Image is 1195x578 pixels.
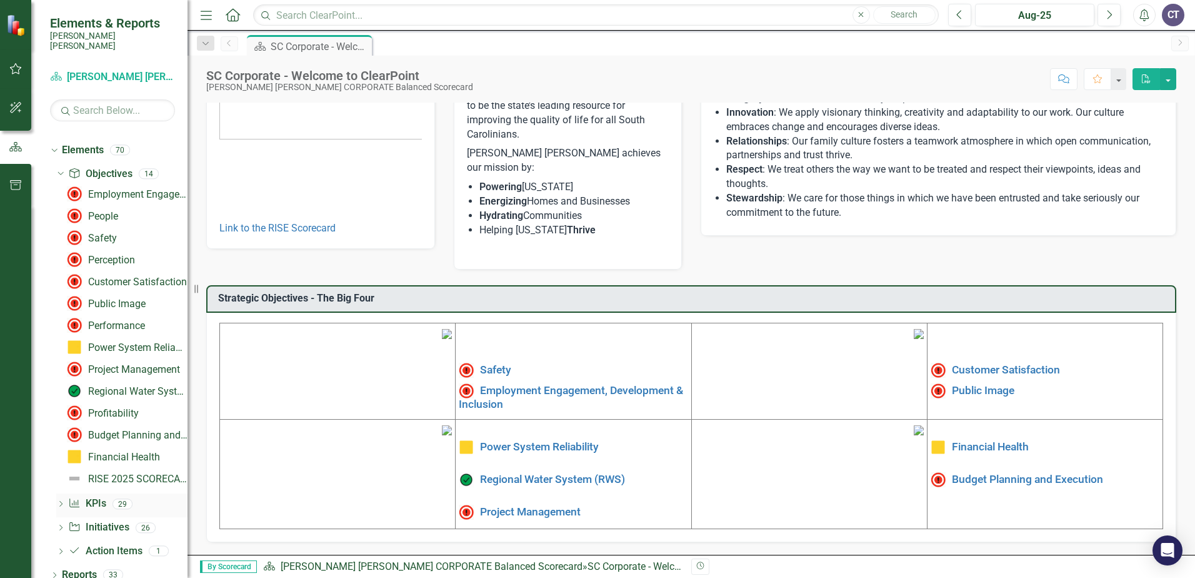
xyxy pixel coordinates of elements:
[931,472,946,487] img: Not Meeting Target
[139,168,159,179] div: 14
[979,8,1090,23] div: Aug-25
[975,4,1094,26] button: Aug-25
[891,9,917,19] span: Search
[50,99,175,121] input: Search Below...
[479,195,527,207] strong: Energizing
[480,440,599,453] a: Power System Reliability
[64,425,187,445] a: Budget Planning and Execution
[112,499,132,509] div: 29
[67,405,82,420] img: High Alert
[219,222,336,234] a: Link to the RISE Scorecard
[88,320,145,332] div: Performance
[64,381,187,401] a: Regional Water System (RWS)
[68,520,129,535] a: Initiatives
[68,544,142,559] a: Action Items
[88,452,160,463] div: Financial Health
[64,206,118,226] a: People
[136,522,156,533] div: 26
[567,224,596,236] strong: Thrive
[1162,4,1184,26] button: CT
[50,31,175,51] small: [PERSON_NAME] [PERSON_NAME]
[64,184,187,204] a: Employment Engagement, Development & Inclusion
[67,340,82,355] img: Caution
[67,186,82,201] img: Not Meeting Target
[952,383,1014,396] a: Public Image
[218,293,1169,304] h3: Strategic Objectives - The Big Four
[88,233,117,244] div: Safety
[67,230,82,245] img: High Alert
[64,469,187,489] a: RISE 2025 SCORECARD
[281,560,582,572] a: [PERSON_NAME] [PERSON_NAME] CORPORATE Balanced Scorecard
[67,208,82,223] img: Not Meeting Target
[931,363,946,378] img: High Alert
[914,425,924,435] img: mceclip4.png
[88,211,118,222] div: People
[873,6,936,24] button: Search
[88,189,187,200] div: Employment Engagement, Development & Inclusion
[149,546,169,557] div: 1
[88,474,187,485] div: RISE 2025 SCORECARD
[931,383,946,398] img: Not Meeting Target
[64,228,117,248] a: Safety
[952,440,1029,453] a: Financial Health
[931,440,946,455] img: Caution
[726,163,762,175] strong: Respect
[64,315,145,335] a: Performance
[67,296,82,311] img: Not Meeting Target
[459,383,474,398] img: Not Meeting Target
[64,337,187,357] a: Power System Reliability
[67,318,82,333] img: High Alert
[67,449,82,464] img: Caution
[88,430,187,441] div: Budget Planning and Execution
[68,497,106,511] a: KPIs
[726,163,1163,191] li: : We treat others the way we want to be treated and respect their viewpoints, ideas and thoughts.
[479,223,669,238] li: Helping [US_STATE]
[67,274,82,289] img: High Alert
[68,167,132,181] a: Objectives
[64,293,146,313] a: Public Image
[253,4,939,26] input: Search ClearPoint...
[459,363,474,378] img: High Alert
[64,447,160,467] a: Financial Health
[64,250,135,270] a: Perception
[88,255,135,266] div: Perception
[480,363,511,376] a: Safety
[726,192,782,204] strong: Stewardship
[726,134,1163,163] li: : Our family culture fosters a teamwork atmosphere in which open communication, partnerships and ...
[587,560,753,572] div: SC Corporate - Welcome to ClearPoint
[88,364,180,375] div: Project Management
[110,144,130,155] div: 70
[263,560,682,574] div: »
[206,69,473,83] div: SC Corporate - Welcome to ClearPoint
[50,70,175,84] a: [PERSON_NAME] [PERSON_NAME] CORPORATE Balanced Scorecard
[467,144,669,178] p: [PERSON_NAME] [PERSON_NAME] achieves our mission by:
[914,329,924,339] img: mceclip2%20v3.png
[952,473,1103,485] a: Budget Planning and Execution
[442,425,452,435] img: mceclip3%20v3.png
[467,84,669,144] p: [PERSON_NAME] [PERSON_NAME] is to be the state’s leading resource for improving the quality of li...
[200,560,257,573] span: By Scorecard
[459,472,474,487] img: On Target
[67,383,82,398] img: On Target
[479,210,523,221] strong: Hydrating
[459,505,474,520] img: Not Meeting Target
[67,362,82,377] img: Not Meeting Target
[64,271,187,292] a: Customer Satisfaction
[88,276,187,288] div: Customer Satisfaction
[480,505,581,518] a: Project Management
[88,386,187,397] div: Regional Water System (RWS)
[1152,535,1182,565] div: Open Intercom Messenger
[67,471,82,486] img: Not Defined
[480,473,625,485] a: Regional Water System (RWS)
[479,195,669,209] li: Homes and Businesses
[67,252,82,267] img: Not Meeting Target
[64,403,139,423] a: Profitability
[206,83,473,92] div: [PERSON_NAME] [PERSON_NAME] CORPORATE Balanced Scorecard
[88,298,146,310] div: Public Image
[479,181,522,193] strong: Powering
[271,39,369,54] div: SC Corporate - Welcome to ClearPoint
[952,363,1060,376] a: Customer Satisfaction
[64,359,180,379] a: Project Management
[88,408,139,419] div: Profitability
